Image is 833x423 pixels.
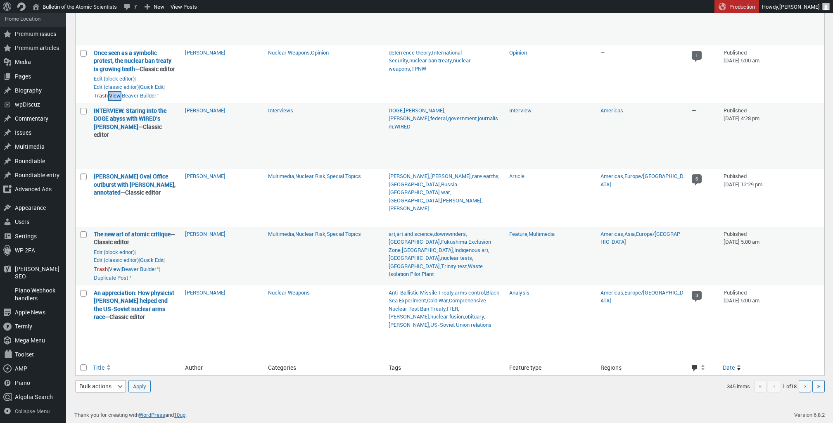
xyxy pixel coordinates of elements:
td: , , [264,169,384,227]
a: Interviews [268,107,293,114]
a: nuclear fusion [430,313,464,320]
a: Multimedia [268,230,294,238]
span: › [804,381,806,390]
a: International Security [389,49,462,64]
a: art and science [396,230,433,238]
a: Europe/[GEOGRAPHIC_DATA] [600,172,683,188]
th: Regions [596,360,688,375]
span: 6 [692,174,702,183]
a: Article [509,172,524,180]
a: ITER [447,305,458,312]
a: nuclear weapons [389,57,471,72]
a: Nuclear Risk [295,230,325,238]
p: Thank you for creating with and . [74,411,187,419]
a: [PERSON_NAME] [185,49,225,56]
a: Edit “Once seen as a symbolic protest, the nuclear ban treaty is growing teeth” in the classic ed... [94,83,139,91]
a: US-Soviet Union relations [430,321,491,328]
a: Americas [600,107,623,114]
a: Indigenous art [454,246,488,254]
a: Nuclear Weapons [268,289,310,296]
a: Next page [799,380,811,392]
span: | [140,83,165,90]
td: , [505,227,596,285]
span: » [817,381,820,390]
a: obituary [465,313,484,320]
a: 3 comments [692,291,702,302]
a: Title Sort ascending. [90,360,181,375]
a: art [389,230,395,238]
a: Last page [812,380,825,392]
a: Comments Sort ascending. [688,360,719,375]
a: Interview [509,107,532,114]
a: Americas [600,289,623,296]
span: | [122,265,160,273]
a: Edit “The new art of atomic critique” in the block editor [94,248,135,257]
a: “Trump’s Oval Office outburst with Zelensky, annotated” (Edit) [94,172,176,196]
strong: — [94,289,177,321]
th: Author [181,360,264,375]
th: Tags [384,360,505,375]
a: Special Topics [327,230,361,238]
a: downwinders [434,230,466,238]
td: Published [DATE] 5:00 am [719,227,824,285]
a: federal [430,114,447,122]
a: [PERSON_NAME] [389,313,429,320]
strong: — [94,49,177,73]
a: Nuclear Weapons [268,49,310,56]
a: journalism [389,114,498,130]
span: | [94,256,140,264]
a: [GEOGRAPHIC_DATA] [402,246,453,254]
a: [GEOGRAPHIC_DATA] [389,238,440,245]
a: Americas [600,172,623,180]
a: Waste Isolation Pilot Plant [389,262,483,278]
a: government [448,114,477,122]
a: Cold War [427,297,448,304]
span: • [157,263,159,273]
span: Classic editor [94,123,162,139]
a: nuclear ban treaty [409,57,452,64]
td: Published [DATE] 5:00 am [719,285,824,360]
a: Feature [509,230,527,238]
span: — [692,230,696,238]
a: [PERSON_NAME] [404,107,444,114]
a: [PERSON_NAME] [430,172,471,180]
a: View “Once seen as a symbolic protest, the nuclear ban treaty is growing teeth” [109,92,121,100]
td: , [596,285,688,360]
span: Comments [691,364,699,373]
a: Opinion [311,49,329,56]
span: | [94,248,136,256]
span: « [754,380,767,392]
span: 1 [692,51,702,60]
a: [GEOGRAPHIC_DATA] [389,254,440,261]
span: 1 of [782,383,797,390]
td: , , [264,227,384,285]
td: Published [DATE] 5:00 am [719,45,824,103]
a: DOGE [389,107,403,114]
span: | [94,75,136,82]
strong: — [94,107,177,139]
span: Date [723,364,735,372]
a: Multimedia [268,172,294,180]
span: ‹ [768,380,780,392]
span: 345 items [727,383,750,390]
a: Duplicate Post [94,274,128,282]
span: | [109,265,122,273]
a: [PERSON_NAME] [441,197,482,204]
td: , , , , , , , [384,169,505,227]
td: , , , , [384,45,505,103]
a: Fukushima Exclusion Zone [389,238,491,254]
span: 18 [791,383,797,390]
a: [PERSON_NAME] [185,289,225,296]
input: Apply [128,380,151,392]
a: WordPress [139,411,165,418]
span: • [157,90,159,100]
span: | [94,92,109,99]
a: “INTERVIEW: Staring into the DOGE abyss with WIRED’s Tim Marchman” (Edit) [94,107,166,131]
a: Date [719,360,824,375]
td: Published [DATE] 4:28 pm [719,103,824,169]
a: Asia [624,230,635,238]
a: Multimedia [529,230,555,238]
td: , [264,45,384,103]
button: Quick edit “The new art of atomic critique” inline [140,256,164,264]
a: [GEOGRAPHIC_DATA] [389,262,440,270]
